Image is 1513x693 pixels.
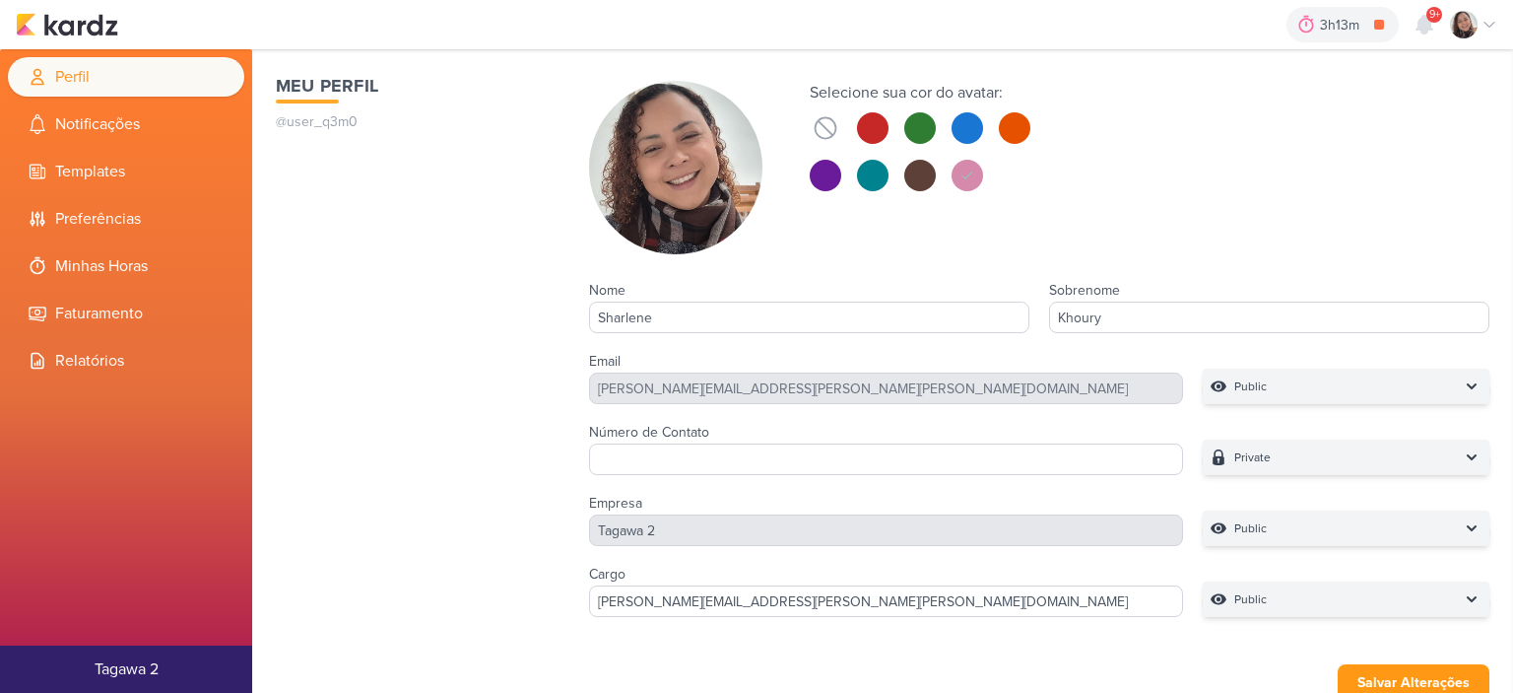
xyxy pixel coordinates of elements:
div: 3h13m [1320,15,1365,35]
p: Public [1234,589,1267,609]
p: Public [1234,519,1267,538]
li: Minhas Horas [8,246,244,286]
button: Public [1203,582,1489,617]
img: Sharlene Khoury [589,81,762,254]
img: Sharlene Khoury [1450,11,1478,38]
p: @user_q3m0 [276,111,550,132]
p: Private [1234,448,1271,467]
label: Nome [589,282,625,299]
p: Public [1234,377,1267,396]
button: Public [1203,511,1489,546]
h1: Meu Perfil [276,73,550,100]
li: Relatórios [8,341,244,381]
li: Templates [8,152,244,191]
label: Sobrenome [1049,282,1120,299]
li: Preferências [8,199,244,239]
label: Cargo [589,566,625,583]
label: Número de Contato [589,424,709,441]
label: Empresa [589,495,642,512]
span: 9+ [1429,7,1440,23]
li: Perfil [8,57,244,97]
li: Faturamento [8,294,244,333]
img: kardz.app [16,13,118,36]
button: Public [1203,369,1489,404]
div: Selecione sua cor do avatar: [810,81,1030,104]
div: [PERSON_NAME][EMAIL_ADDRESS][PERSON_NAME][PERSON_NAME][DOMAIN_NAME] [589,373,1183,404]
button: Private [1203,440,1489,475]
label: Email [589,353,621,370]
li: Notificações [8,104,244,144]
